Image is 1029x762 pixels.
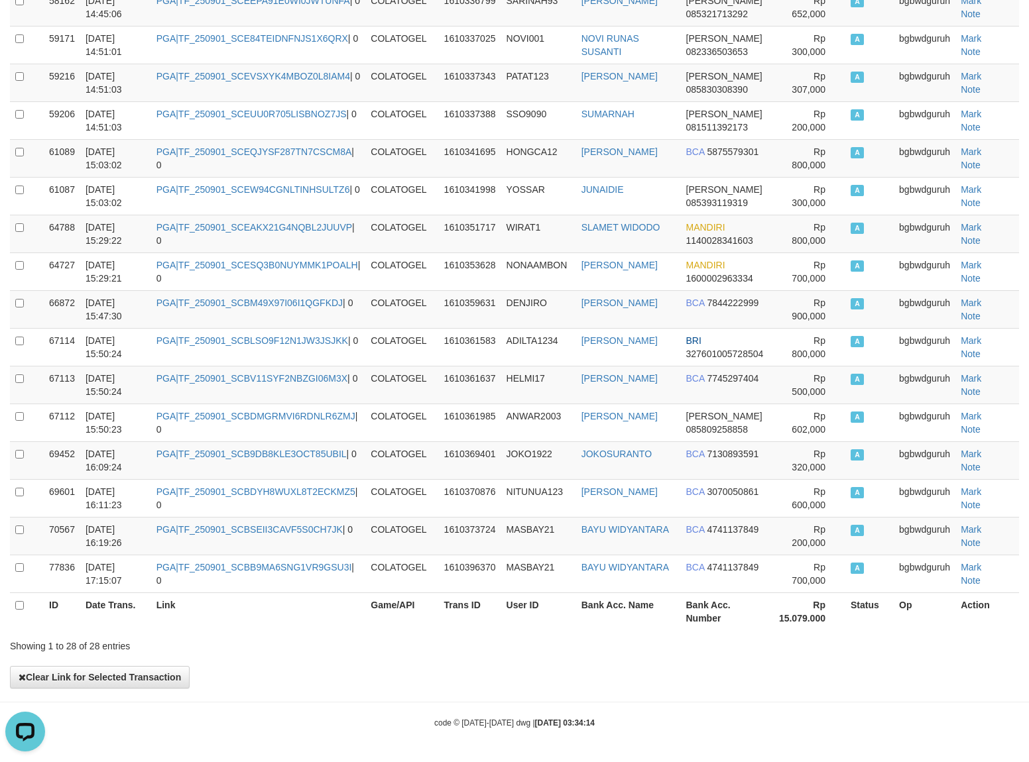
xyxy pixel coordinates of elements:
[151,215,366,252] td: | 0
[507,71,549,82] span: PATAT123
[44,517,80,555] td: 70567
[444,71,496,82] span: 1610337343
[792,373,825,397] span: Rp 500,000
[845,592,894,630] th: Status
[792,146,825,170] span: Rp 800,000
[444,449,496,459] span: 1610369401
[365,555,438,592] td: COLATOGEL
[156,524,343,535] a: PGA|TF_250901_SCBSEII3CAVF5S0CH7JK
[686,373,705,384] span: BCA
[851,72,864,83] span: Accepted
[686,486,705,497] span: BCA
[792,33,825,57] span: Rp 300,000
[894,177,955,215] td: bgbwdguruh
[894,26,955,64] td: bgbwdguruh
[365,26,438,64] td: COLATOGEL
[792,184,825,208] span: Rp 300,000
[894,479,955,517] td: bgbwdguruh
[961,160,981,170] a: Note
[707,298,758,308] span: Copy 7844222999 to clipboard
[151,26,366,64] td: | 0
[851,525,864,536] span: Accepted
[686,273,753,284] span: Copy 1600002963334 to clipboard
[851,563,864,574] span: Accepted
[151,290,366,328] td: | 0
[444,335,496,346] span: 1610361583
[365,64,438,101] td: COLATOGEL
[581,146,658,157] a: [PERSON_NAME]
[686,33,762,44] span: [PERSON_NAME]
[365,404,438,441] td: COLATOGEL
[365,479,438,517] td: COLATOGEL
[151,139,366,177] td: | 0
[581,298,658,308] a: [PERSON_NAME]
[156,109,347,119] a: PGA|TF_250901_SCEUU0R705LISBNOZ7JS
[151,64,366,101] td: | 0
[156,260,358,270] a: PGA|TF_250901_SCESQ3B0NUYMMK1POALH
[365,139,438,177] td: COLATOGEL
[365,517,438,555] td: COLATOGEL
[151,252,366,290] td: | 0
[507,298,547,308] span: DENJIRO
[961,260,981,270] a: Mark
[444,146,496,157] span: 1610341695
[156,71,350,82] a: PGA|TF_250901_SCEVSXYK4MBOZ0L8IAM4
[444,562,496,572] span: 1610396370
[151,592,366,630] th: Link
[581,260,658,270] a: [PERSON_NAME]
[444,33,496,44] span: 1610337025
[151,101,366,139] td: | 0
[44,555,80,592] td: 77836
[792,109,825,133] span: Rp 200,000
[894,366,955,404] td: bgbwdguruh
[851,487,864,498] span: Accepted
[792,298,825,321] span: Rp 900,000
[44,328,80,366] td: 67114
[686,9,748,19] span: Copy 085321713292 to clipboard
[894,517,955,555] td: bgbwdguruh
[576,592,681,630] th: Bank Acc. Name
[581,524,669,535] a: BAYU WIDYANTARA
[507,562,555,572] span: MASBAY21
[444,373,496,384] span: 1610361637
[851,260,864,272] span: Accepted
[156,335,348,346] a: PGA|TF_250901_SCBLSO9F12N1JW3JSJKK
[507,184,545,195] span: YOSSAR
[961,122,981,133] a: Note
[955,592,1019,630] th: Action
[44,404,80,441] td: 67112
[686,298,705,308] span: BCA
[507,335,558,346] span: ADILTA1234
[444,411,496,421] span: 1610361985
[365,252,438,290] td: COLATOGEL
[507,373,545,384] span: HELMI17
[365,441,438,479] td: COLATOGEL
[86,109,122,133] span: [DATE] 14:51:03
[894,101,955,139] td: bgbwdguruh
[851,411,864,423] span: Accepted
[792,411,825,435] span: Rp 602,000
[792,486,825,510] span: Rp 600,000
[44,177,80,215] td: 61087
[86,33,122,57] span: [DATE] 14:51:01
[156,411,355,421] a: PGA|TF_250901_SCBDMGRMVI6RDNLR6ZMJ
[686,46,748,57] span: Copy 082336503653 to clipboard
[156,562,352,572] a: PGA|TF_250901_SCBB9MA6SNG1VR9GSU3I
[44,26,80,64] td: 59171
[434,718,595,728] small: code © [DATE]-[DATE] dwg |
[86,524,122,548] span: [DATE] 16:19:26
[707,486,758,497] span: Copy 3070050861 to clipboard
[44,441,80,479] td: 69452
[156,449,347,459] a: PGA|TF_250901_SCB9DB8KLE3OCT85UBIL
[365,328,438,366] td: COLATOGEL
[365,215,438,252] td: COLATOGEL
[681,592,772,630] th: Bank Acc. Number
[686,260,725,270] span: MANDIRI
[961,311,981,321] a: Note
[156,184,350,195] a: PGA|TF_250901_SCEW94CGNLTINHSULTZ6
[961,386,981,397] a: Note
[707,373,758,384] span: Copy 7745297404 to clipboard
[444,486,496,497] span: 1610370876
[851,298,864,309] span: Accepted
[961,298,981,308] a: Mark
